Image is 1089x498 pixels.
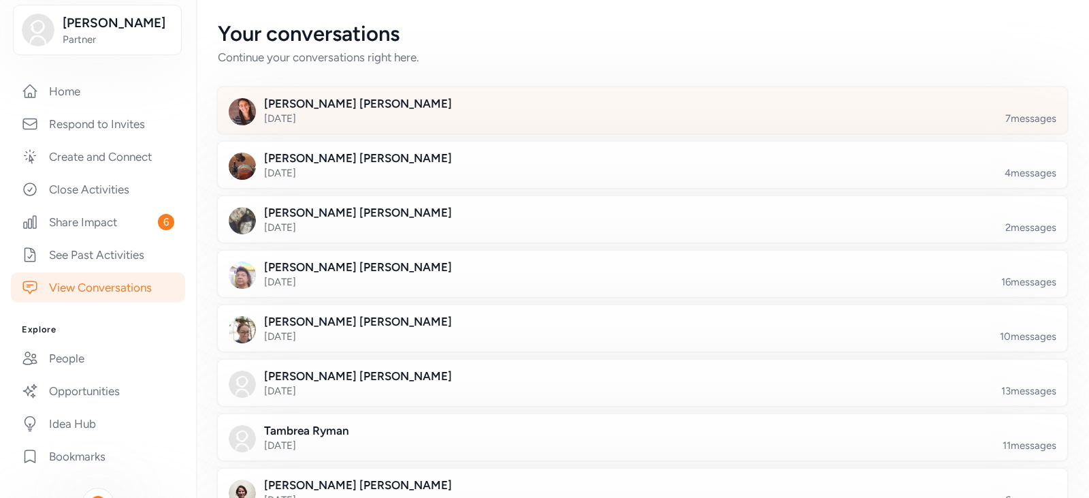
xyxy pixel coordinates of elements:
div: Your conversations [218,22,1067,46]
a: Share Impact6 [11,207,185,237]
h3: Explore [22,324,174,335]
a: View Conversations [11,273,185,302]
a: People [11,343,185,373]
div: Continue your conversations right here. [218,49,1067,65]
span: [PERSON_NAME] [63,14,173,33]
span: 6 [158,214,174,230]
a: Close Activities [11,174,185,204]
a: See Past Activities [11,240,185,270]
a: Create and Connect [11,142,185,172]
span: Partner [63,33,173,46]
button: [PERSON_NAME]Partner [13,5,182,55]
a: Bookmarks [11,441,185,471]
a: Home [11,76,185,106]
a: Opportunities [11,376,185,406]
a: Idea Hub [11,409,185,439]
a: Respond to Invites [11,109,185,139]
